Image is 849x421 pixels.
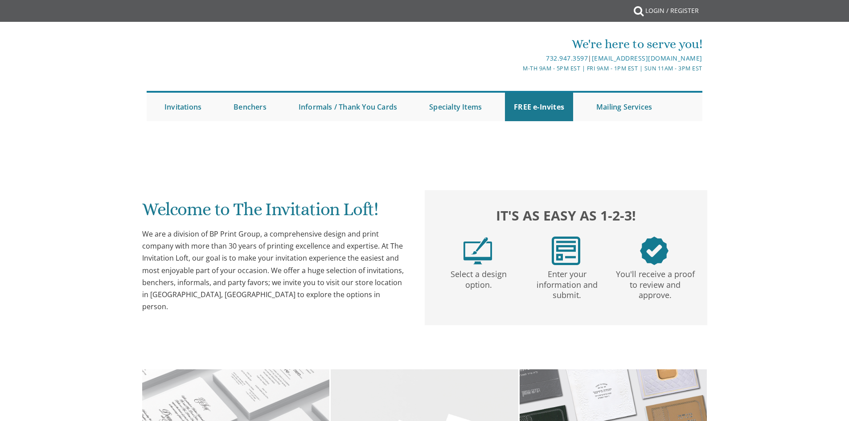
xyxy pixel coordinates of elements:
div: We're here to serve you! [332,35,702,53]
h2: It's as easy as 1-2-3! [434,205,698,225]
div: | [332,53,702,64]
a: 732.947.3597 [546,54,588,62]
div: We are a division of BP Print Group, a comprehensive design and print company with more than 30 y... [142,228,407,313]
img: step2.png [552,237,580,265]
a: Benchers [225,93,275,121]
h1: Welcome to The Invitation Loft! [142,200,407,226]
img: step1.png [463,237,492,265]
p: Select a design option. [436,265,521,290]
div: M-Th 9am - 5pm EST | Fri 9am - 1pm EST | Sun 11am - 3pm EST [332,64,702,73]
a: FREE e-Invites [505,93,573,121]
a: Specialty Items [420,93,491,121]
img: step3.png [640,237,669,265]
a: Invitations [156,93,210,121]
a: Informals / Thank You Cards [290,93,406,121]
p: Enter your information and submit. [525,265,609,301]
a: Mailing Services [587,93,661,121]
p: You'll receive a proof to review and approve. [613,265,697,301]
a: [EMAIL_ADDRESS][DOMAIN_NAME] [592,54,702,62]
